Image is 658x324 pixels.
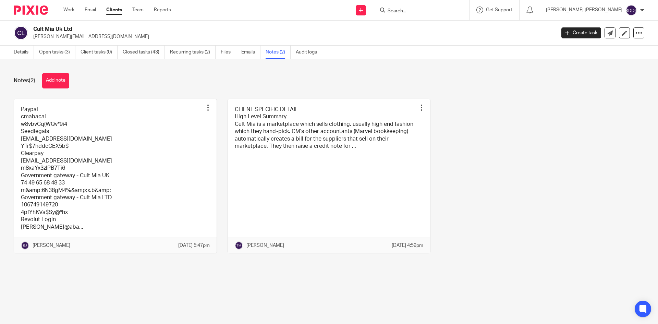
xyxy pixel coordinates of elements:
[33,33,551,40] p: [PERSON_NAME][EMAIL_ADDRESS][DOMAIN_NAME]
[178,242,210,249] p: [DATE] 5:47pm
[235,241,243,250] img: svg%3E
[14,46,34,59] a: Details
[241,46,260,59] a: Emails
[14,77,35,84] h1: Notes
[392,242,423,249] p: [DATE] 4:59pm
[154,7,171,13] a: Reports
[42,73,69,88] button: Add note
[14,26,28,40] img: svg%3E
[170,46,216,59] a: Recurring tasks (2)
[626,5,637,16] img: svg%3E
[21,241,29,250] img: svg%3E
[29,78,35,83] span: (2)
[123,46,165,59] a: Closed tasks (43)
[63,7,74,13] a: Work
[132,7,144,13] a: Team
[561,27,601,38] a: Create task
[296,46,322,59] a: Audit logs
[33,242,70,249] p: [PERSON_NAME]
[14,5,48,15] img: Pixie
[387,8,449,14] input: Search
[221,46,236,59] a: Files
[246,242,284,249] p: [PERSON_NAME]
[106,7,122,13] a: Clients
[546,7,622,13] p: [PERSON_NAME] [PERSON_NAME]
[39,46,75,59] a: Open tasks (3)
[486,8,512,12] span: Get Support
[33,26,448,33] h2: Cult Mia Uk Ltd
[85,7,96,13] a: Email
[81,46,118,59] a: Client tasks (0)
[266,46,291,59] a: Notes (2)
